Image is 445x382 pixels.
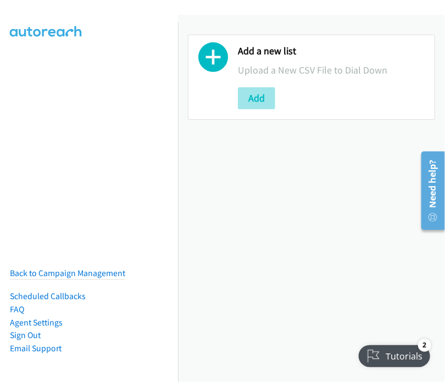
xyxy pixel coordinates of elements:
[238,45,425,58] h2: Add a new list
[10,343,62,353] a: Email Support
[10,317,63,328] a: Agent Settings
[352,334,437,374] iframe: Checklist
[10,291,86,301] a: Scheduled Callbacks
[10,268,125,278] a: Back to Campaign Management
[238,87,275,109] button: Add
[10,304,24,314] a: FAQ
[414,147,445,234] iframe: Resource Center
[238,63,425,77] p: Upload a New CSV File to Dial Down
[10,330,41,340] a: Sign Out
